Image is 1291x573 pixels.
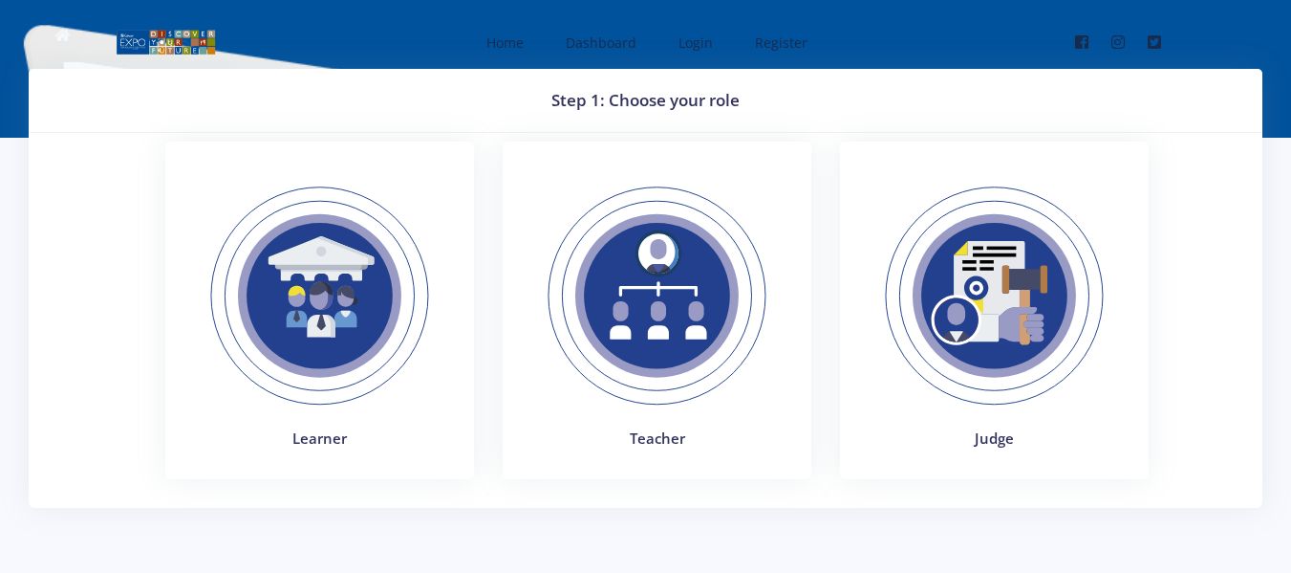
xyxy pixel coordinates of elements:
[678,33,713,52] span: Login
[151,142,488,509] a: Learner Learner
[52,88,1239,113] h3: Step 1: Choose your role
[188,165,451,428] img: Learner
[863,428,1126,450] h4: Judge
[755,33,807,52] span: Register
[659,17,728,68] a: Login
[736,17,823,68] a: Register
[467,17,539,68] a: Home
[488,142,826,509] a: Teacher Teacher
[116,28,216,56] img: logo01.png
[188,428,451,450] h4: Learner
[863,165,1126,428] img: Judges
[526,428,788,450] h4: Teacher
[566,33,636,52] span: Dashboard
[526,165,788,428] img: Teacher
[486,33,524,52] span: Home
[826,142,1163,509] a: Judges Judge
[547,17,652,68] a: Dashboard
